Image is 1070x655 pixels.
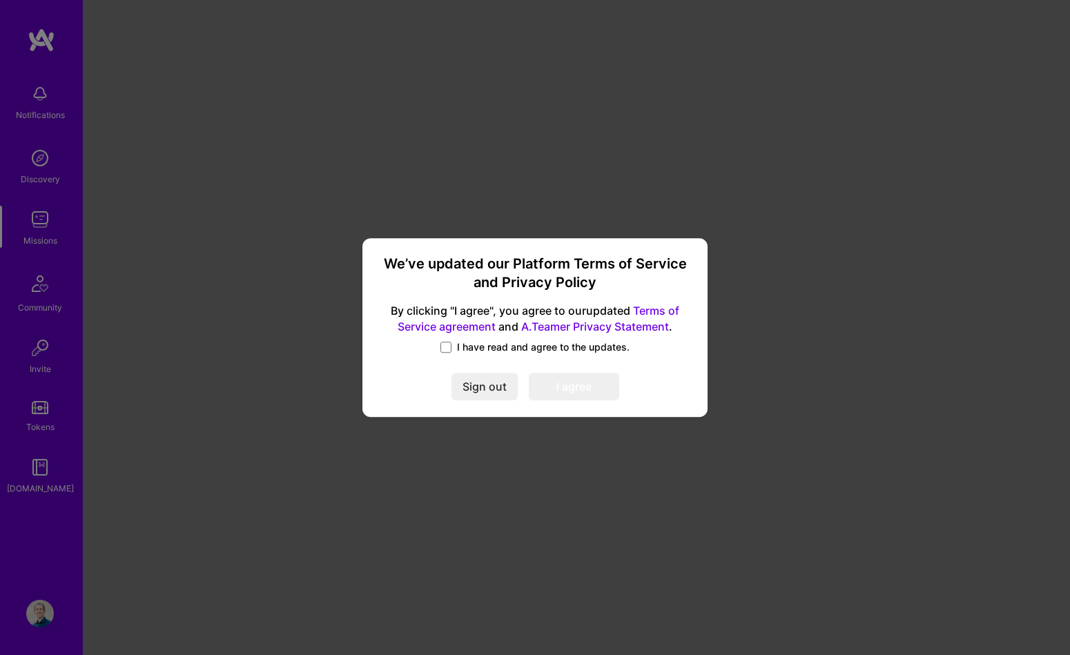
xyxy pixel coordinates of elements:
span: By clicking "I agree", you agree to our updated and . [379,304,691,335]
button: Sign out [451,373,518,400]
button: I agree [529,373,619,400]
h3: We’ve updated our Platform Terms of Service and Privacy Policy [379,255,691,293]
a: Terms of Service agreement [398,304,679,334]
a: A.Teamer Privacy Statement [521,320,669,333]
span: I have read and agree to the updates. [457,340,630,354]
